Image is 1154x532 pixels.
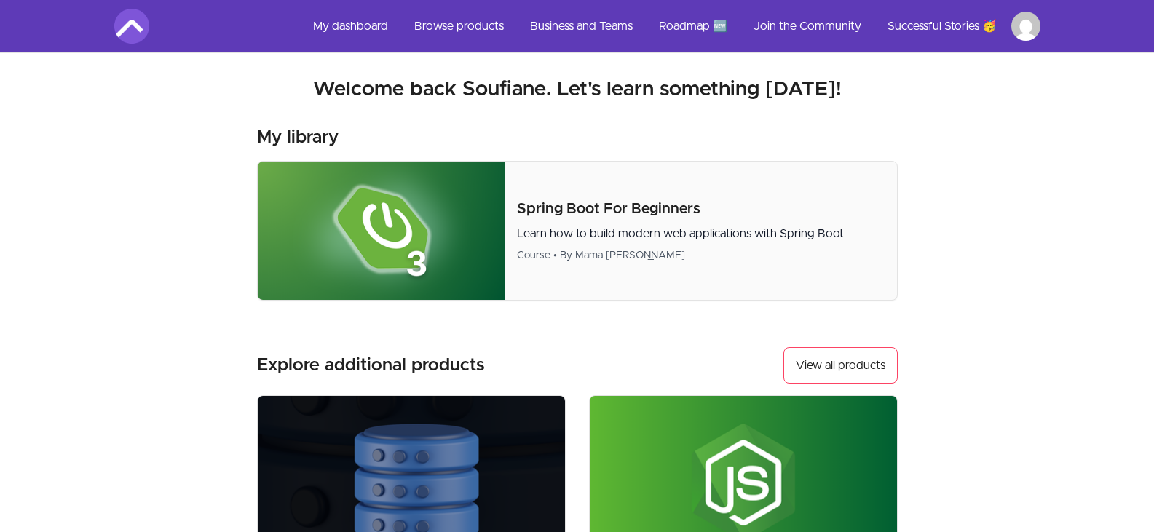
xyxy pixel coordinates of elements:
[257,354,485,377] h3: Explore additional products
[114,76,1040,103] h2: Welcome back Soufiane. Let's learn something [DATE]!
[1011,12,1040,41] img: Profile image for Soufiane Lemsouri
[257,161,898,301] a: Product image for Spring Boot For BeginnersSpring Boot For BeginnersLearn how to build modern web...
[114,9,149,44] img: Amigoscode logo
[876,9,1008,44] a: Successful Stories 🥳
[258,162,506,300] img: Product image for Spring Boot For Beginners
[742,9,873,44] a: Join the Community
[301,9,400,44] a: My dashboard
[783,347,898,384] a: View all products
[403,9,515,44] a: Browse products
[517,225,885,242] p: Learn how to build modern web applications with Spring Boot
[647,9,739,44] a: Roadmap 🆕
[257,126,339,149] h3: My library
[517,199,885,219] p: Spring Boot For Beginners
[517,248,885,263] div: Course • By Mama [PERSON_NAME]
[301,9,1040,44] nav: Main
[518,9,644,44] a: Business and Teams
